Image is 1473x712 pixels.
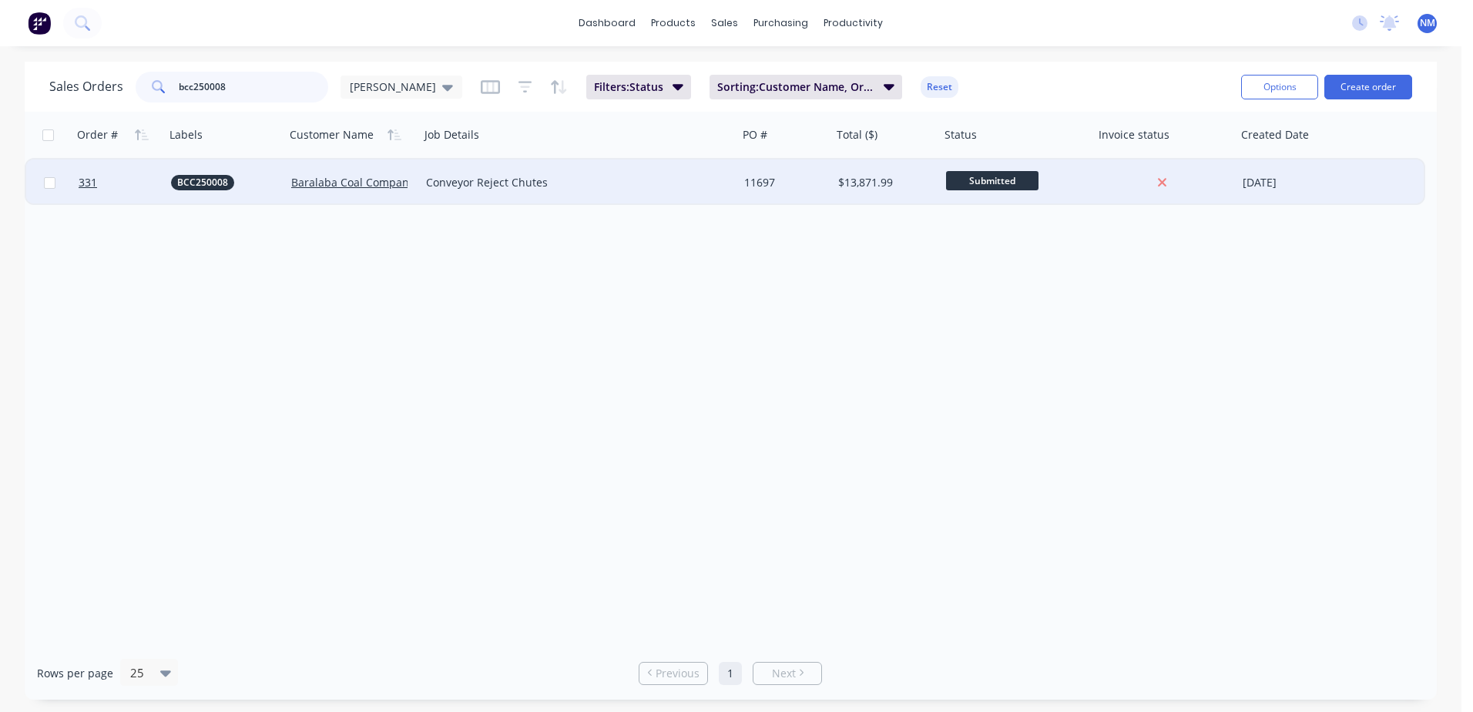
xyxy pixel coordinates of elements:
button: Sorting:Customer Name, Order # [710,75,902,99]
a: Previous page [639,666,707,681]
div: products [643,12,703,35]
span: Submitted [946,171,1038,190]
a: Baralaba Coal Company Pty Ltd [291,175,452,190]
span: Sorting: Customer Name, Order # [717,79,874,95]
span: BCC250008 [177,175,228,190]
span: NM [1420,16,1435,30]
button: Filters:Status [586,75,691,99]
span: Next [772,666,796,681]
a: 331 [79,160,171,206]
h1: Sales Orders [49,79,123,94]
div: Labels [169,127,203,143]
div: 11697 [744,175,822,190]
div: $13,871.99 [838,175,929,190]
button: Create order [1324,75,1412,99]
img: Factory [28,12,51,35]
div: purchasing [746,12,816,35]
span: [PERSON_NAME] [350,79,436,95]
div: sales [703,12,746,35]
a: dashboard [571,12,643,35]
button: Options [1241,75,1318,99]
div: Created Date [1241,127,1309,143]
span: Filters: Status [594,79,663,95]
div: Total ($) [837,127,877,143]
div: productivity [816,12,891,35]
div: Job Details [424,127,479,143]
div: Conveyor Reject Chutes [426,175,716,190]
a: Page 1 is your current page [719,662,742,685]
div: [DATE] [1243,175,1357,190]
div: Invoice status [1099,127,1169,143]
div: Order # [77,127,118,143]
ul: Pagination [632,662,828,685]
button: BCC250008 [171,175,234,190]
div: PO # [743,127,767,143]
span: Rows per page [37,666,113,681]
div: Status [945,127,977,143]
div: Customer Name [290,127,374,143]
input: Search... [179,72,329,102]
a: Next page [753,666,821,681]
span: 331 [79,175,97,190]
span: Previous [656,666,700,681]
button: Reset [921,76,958,98]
